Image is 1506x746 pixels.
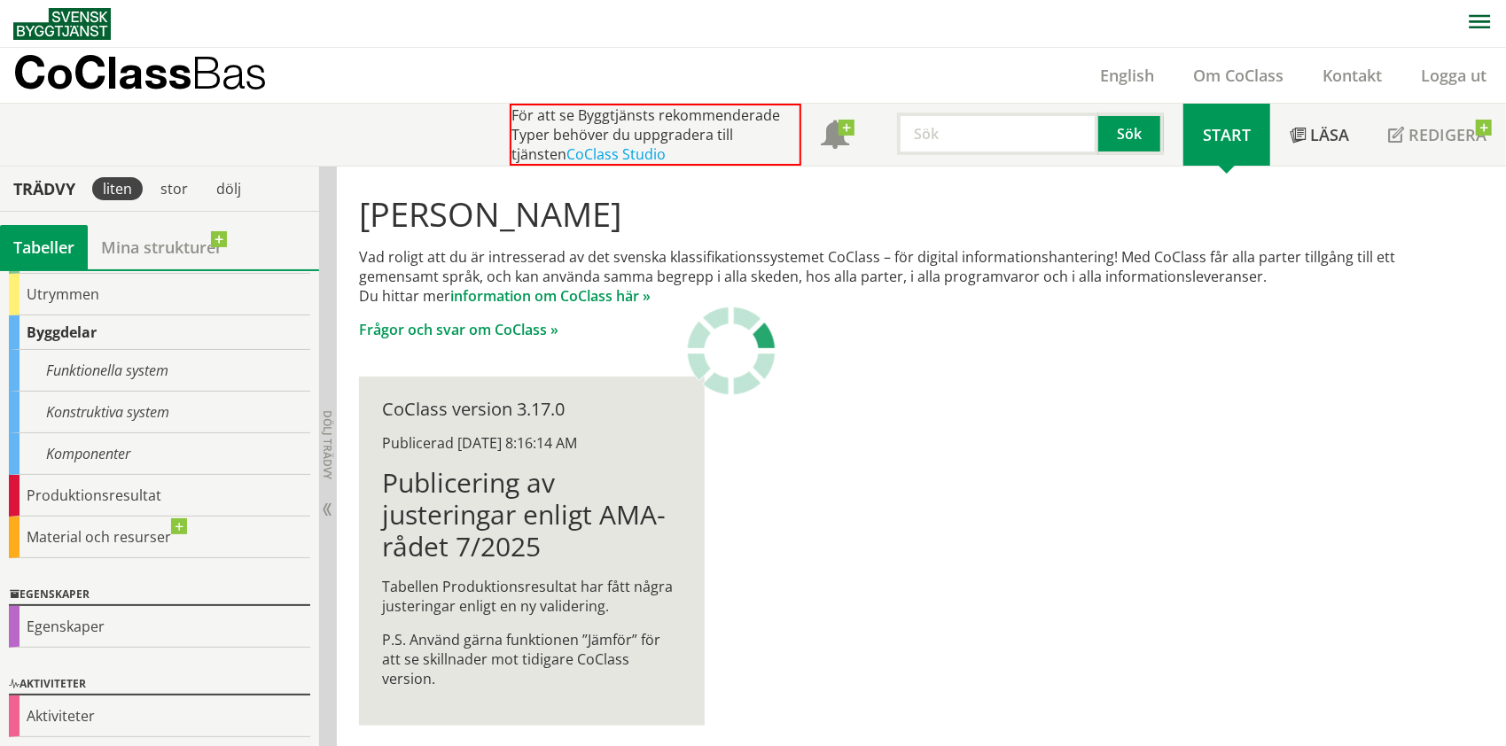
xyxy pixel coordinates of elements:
[566,144,666,164] a: CoClass Studio
[1310,124,1349,145] span: Läsa
[1203,124,1251,145] span: Start
[206,177,252,200] div: dölj
[9,350,310,392] div: Funktionella system
[9,585,310,606] div: Egenskaper
[150,177,199,200] div: stor
[1098,113,1164,155] button: Sök
[9,674,310,695] div: Aktiviteter
[9,606,310,648] div: Egenskaper
[1303,65,1401,86] a: Kontakt
[1081,65,1174,86] a: English
[382,400,681,419] div: CoClass version 3.17.0
[1408,124,1486,145] span: Redigera
[9,315,310,350] div: Byggdelar
[897,113,1098,155] input: Sök
[9,695,310,737] div: Aktiviteter
[9,274,310,315] div: Utrymmen
[191,46,267,98] span: Bas
[382,467,681,563] h1: Publicering av justeringar enligt AMA-rådet 7/2025
[359,320,558,339] a: Frågor och svar om CoClass »
[821,122,849,151] span: Notifikationer
[450,286,651,306] a: information om CoClass här »
[1270,104,1369,166] a: Läsa
[359,247,1448,306] p: Vad roligt att du är intresserad av det svenska klassifikationssystemet CoClass – för digital inf...
[9,517,310,558] div: Material och resurser
[13,8,111,40] img: Svensk Byggtjänst
[382,577,681,616] p: Tabellen Produktionsresultat har fått några justeringar enligt en ny validering.
[1369,104,1506,166] a: Redigera
[1183,104,1270,166] a: Start
[1401,65,1506,86] a: Logga ut
[320,410,335,479] span: Dölj trädvy
[9,392,310,433] div: Konstruktiva system
[687,307,776,395] img: Laddar
[13,62,267,82] p: CoClass
[1174,65,1303,86] a: Om CoClass
[9,475,310,517] div: Produktionsresultat
[4,179,85,198] div: Trädvy
[510,104,801,166] div: För att se Byggtjänsts rekommenderade Typer behöver du uppgradera till tjänsten
[9,433,310,475] div: Komponenter
[382,433,681,453] div: Publicerad [DATE] 8:16:14 AM
[13,48,305,103] a: CoClassBas
[92,177,143,200] div: liten
[359,194,1448,233] h1: [PERSON_NAME]
[382,630,681,688] p: P.S. Använd gärna funktionen ”Jämför” för att se skillnader mot tidigare CoClass version.
[88,225,236,269] a: Mina strukturer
